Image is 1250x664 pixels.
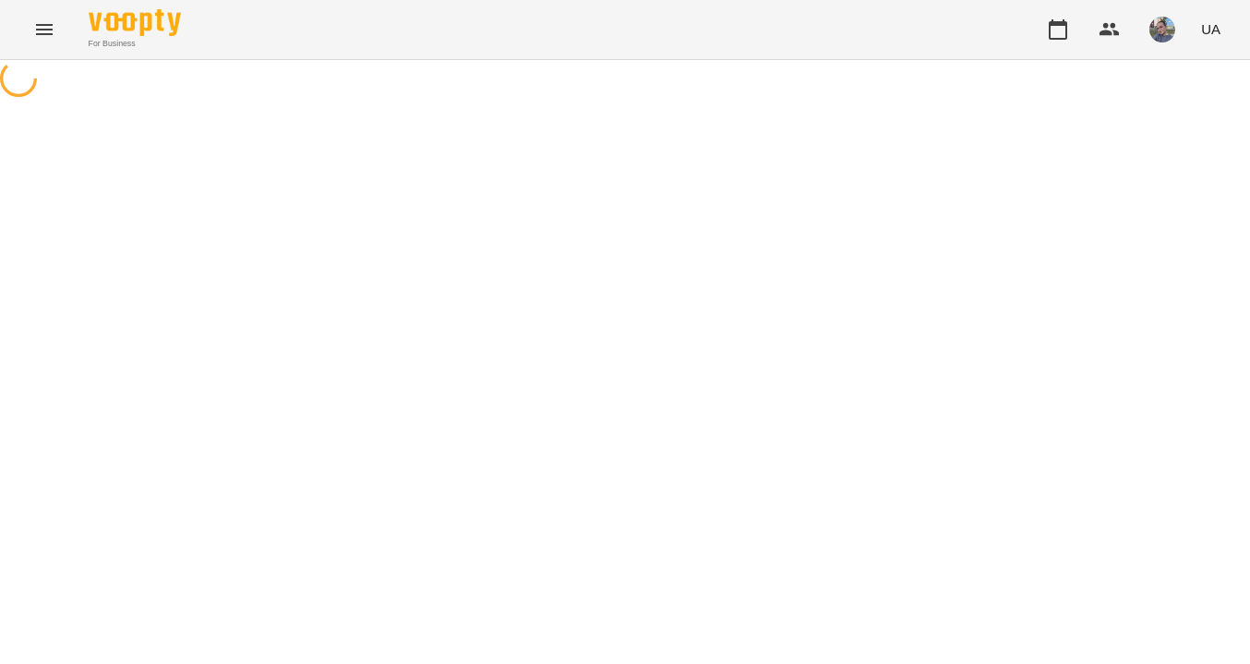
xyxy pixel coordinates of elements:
span: UA [1201,19,1220,39]
img: Voopty Logo [89,9,181,36]
img: 12e81ef5014e817b1a9089eb975a08d3.jpeg [1149,17,1175,42]
span: For Business [89,38,181,50]
button: UA [1194,12,1228,46]
button: Menu [22,7,66,52]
